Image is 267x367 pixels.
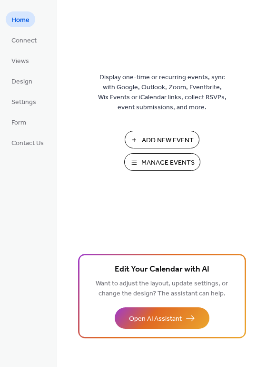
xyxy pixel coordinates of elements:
span: Add New Event [142,136,194,146]
span: Open AI Assistant [129,314,182,324]
span: Design [11,77,32,87]
a: Home [6,11,35,27]
span: Contact Us [11,138,44,148]
span: Views [11,56,29,66]
a: Form [6,114,32,130]
button: Manage Events [124,153,200,171]
a: Design [6,73,38,89]
span: Edit Your Calendar with AI [115,263,209,276]
a: Contact Us [6,135,49,150]
span: Settings [11,97,36,107]
button: Open AI Assistant [115,307,209,329]
span: Connect [11,36,37,46]
span: Manage Events [141,158,195,168]
span: Form [11,118,26,128]
span: Home [11,15,30,25]
a: Views [6,52,35,68]
a: Settings [6,94,42,109]
a: Connect [6,32,42,48]
span: Display one-time or recurring events, sync with Google, Outlook, Zoom, Eventbrite, Wix Events or ... [98,73,227,113]
button: Add New Event [125,131,199,148]
span: Want to adjust the layout, update settings, or change the design? The assistant can help. [96,277,228,300]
